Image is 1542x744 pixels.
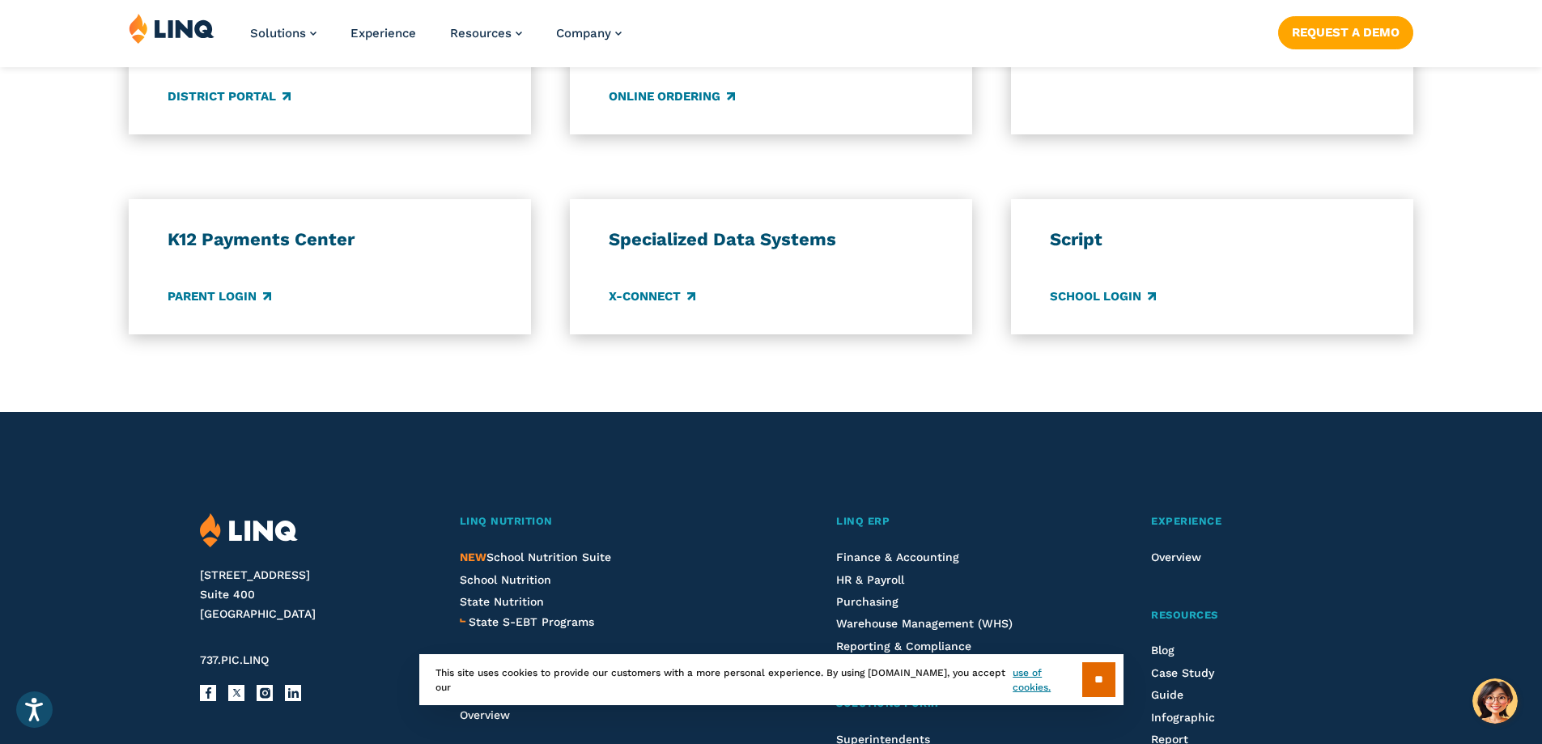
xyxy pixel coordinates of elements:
[200,566,421,623] address: [STREET_ADDRESS] Suite 400 [GEOGRAPHIC_DATA]
[1151,644,1175,657] a: Blog
[460,513,752,530] a: LINQ Nutrition
[250,13,622,66] nav: Primary Navigation
[836,617,1013,630] a: Warehouse Management (WHS)
[1151,515,1221,527] span: Experience
[460,551,611,563] span: School Nutrition Suite
[1050,287,1156,305] a: School Login
[836,551,959,563] a: Finance & Accounting
[836,513,1066,530] a: LINQ ERP
[469,613,594,631] a: State S-EBT Programs
[1278,16,1413,49] a: Request a Demo
[469,615,594,628] span: State S-EBT Programs
[419,654,1124,705] div: This site uses cookies to provide our customers with a more personal experience. By using [DOMAIN...
[1278,13,1413,49] nav: Button Navigation
[1472,678,1518,724] button: Hello, have a question? Let’s chat.
[1151,607,1341,624] a: Resources
[129,13,215,44] img: LINQ | K‑12 Software
[168,228,493,251] h3: K12 Payments Center
[350,26,416,40] a: Experience
[450,26,522,40] a: Resources
[836,595,898,608] a: Purchasing
[836,640,971,653] a: Reporting & Compliance
[168,87,291,105] a: District Portal
[609,87,735,105] a: Online Ordering
[836,573,904,586] a: HR & Payroll
[1151,551,1201,563] a: Overview
[200,513,298,548] img: LINQ | K‑12 Software
[1013,665,1081,695] a: use of cookies.
[556,26,611,40] span: Company
[450,26,512,40] span: Resources
[836,515,890,527] span: LINQ ERP
[1050,228,1375,251] h3: Script
[1151,609,1218,621] span: Resources
[168,287,271,305] a: Parent Login
[460,595,544,608] a: State Nutrition
[460,515,553,527] span: LINQ Nutrition
[460,551,611,563] a: NEWSchool Nutrition Suite
[609,228,934,251] h3: Specialized Data Systems
[200,653,269,666] span: 737.PIC.LINQ
[460,573,551,586] a: School Nutrition
[1151,666,1214,679] a: Case Study
[609,287,695,305] a: X-Connect
[250,26,306,40] span: Solutions
[250,26,316,40] a: Solutions
[556,26,622,40] a: Company
[1151,513,1341,530] a: Experience
[460,551,486,563] span: NEW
